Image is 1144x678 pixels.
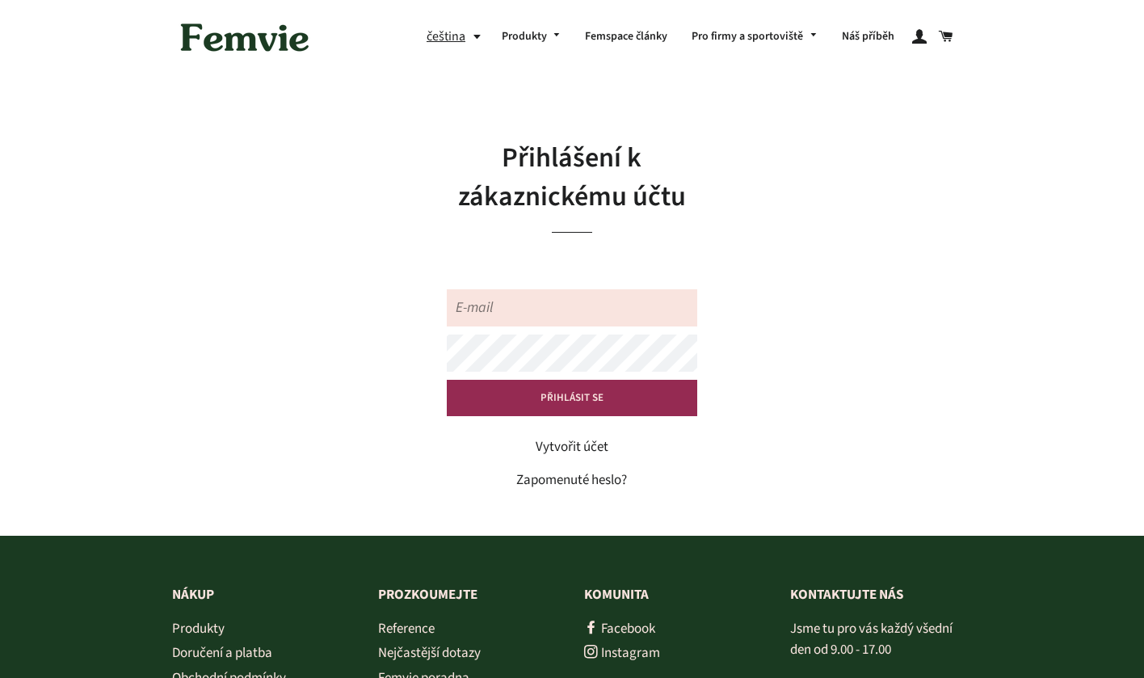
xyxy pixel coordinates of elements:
[378,643,481,663] a: Nejčastější dotazy
[447,139,697,216] h1: Přihlášení k zákaznickému účtu
[584,619,655,638] a: Facebook
[378,619,435,638] a: Reference
[172,643,272,663] a: Doručení a platba
[490,16,574,58] a: Produkty
[830,16,906,58] a: Náš příběh
[679,16,830,58] a: Pro firmy a sportoviště
[516,470,627,490] a: Zapomenuté heslo?
[573,16,679,58] a: Femspace články
[584,643,660,663] a: Instagram
[447,289,697,326] input: E-mail
[536,437,608,457] a: Vytvořit účet
[790,584,972,606] p: KONTAKTUJTE NÁS
[427,26,490,48] button: čeština
[172,12,318,62] img: Femvie
[172,619,225,638] a: Produkty
[584,584,766,606] p: Komunita
[378,584,560,606] p: Prozkoumejte
[447,380,697,415] input: PŘIHLÁSIT SE
[172,584,354,606] p: Nákup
